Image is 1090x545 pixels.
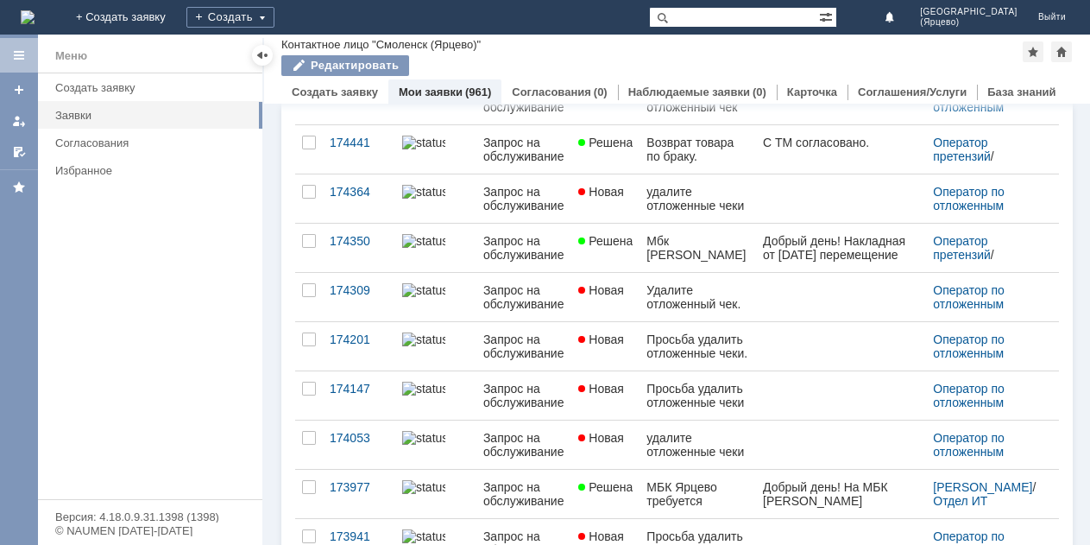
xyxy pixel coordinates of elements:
[933,382,1038,409] div: /
[1023,41,1043,62] div: Добавить в избранное
[933,333,1038,360] div: /
[640,273,756,321] a: Удалите отложенный чек.
[55,164,233,177] div: Избранное
[395,371,476,420] a: statusbar-100 (1).png
[512,86,591,98] a: Согласования
[330,529,388,543] div: 173941
[987,86,1055,98] a: База знаний
[578,431,624,445] span: Новая
[646,185,749,212] div: удалите отложенные чеки
[933,234,991,262] a: Оператор претензий
[571,371,640,420] a: Новая
[5,76,33,104] a: Создать заявку
[571,322,640,371] a: Новая
[640,470,756,518] a: МБК Ярцево требуется заменить картридж.
[476,470,571,518] a: Запрос на обслуживание
[476,322,571,371] a: Запрос на обслуживание
[819,8,836,24] span: Расширенный поиск
[55,511,245,523] div: Версия: 4.18.0.9.31.1398 (1398)
[1051,41,1072,62] div: Сделать домашней страницей
[646,480,749,508] div: МБК Ярцево требуется заменить картридж.
[395,273,476,321] a: statusbar-100 (1).png
[483,234,564,262] div: Запрос на обслуживание
[252,45,273,66] div: Скрыть меню
[48,102,259,129] a: Заявки
[933,86,1008,128] a: Оператор по отложенным чекам
[483,480,564,508] div: Запрос на обслуживание
[395,470,476,518] a: statusbar-100 (1).png
[933,283,1038,311] div: /
[933,480,1032,494] a: [PERSON_NAME]
[571,421,640,469] a: Новая
[330,480,388,494] div: 173977
[55,81,252,94] div: Создать заявку
[640,322,756,371] a: Просьба удалить отложенные чеки.
[402,185,445,199] img: statusbar-100 (1).png
[186,7,274,28] div: Создать
[330,333,388,346] div: 174201
[646,431,749,459] div: удалите отложенные чеки
[5,138,33,166] a: Мои согласования
[571,224,640,272] a: Решена
[402,283,445,297] img: statusbar-100 (1).png
[933,185,1008,226] a: Оператор по отложенным чекам
[578,234,633,248] span: Решена
[402,234,445,248] img: statusbar-100 (1).png
[933,494,987,508] a: Отдел ИТ
[578,480,633,494] span: Решена
[476,421,571,469] a: Запрос на обслуживание
[578,283,624,297] span: Новая
[646,283,749,311] div: Удалите отложенный чек.
[55,136,252,149] div: Согласования
[646,234,749,262] div: Мбк [PERSON_NAME] неправильно принятая позиция товара.
[399,86,463,98] a: Мои заявки
[640,174,756,223] a: удалите отложенные чеки
[483,382,564,409] div: Запрос на обслуживание
[402,136,445,149] img: statusbar-100 (1).png
[646,382,749,409] div: Просьба удалить отложенные чеки
[578,382,624,396] span: Новая
[330,185,388,199] div: 174364
[578,185,624,199] span: Новая
[21,10,35,24] a: Перейти на домашнюю страницу
[395,125,476,174] a: statusbar-100 (1).png
[21,10,35,24] img: logo
[402,333,445,346] img: statusbar-100 (1).png
[628,86,750,98] a: Наблюдаемые заявки
[933,431,1008,472] a: Оператор по отложенным чекам
[395,224,476,272] a: statusbar-100 (1).png
[323,273,395,321] a: 174309
[933,480,1038,508] div: /
[933,382,1008,423] a: Оператор по отложенным чекам
[920,7,1018,17] span: [GEOGRAPHIC_DATA]
[787,86,837,98] a: Карточка
[483,136,564,163] div: Запрос на обслуживание
[323,322,395,371] a: 174201
[640,224,756,272] a: Мбк [PERSON_NAME] неправильно принятая позиция товара.
[640,421,756,469] a: удалите отложенные чеки
[753,86,766,98] div: (0)
[402,431,445,445] img: statusbar-100 (1).png
[281,38,481,51] div: Контактное лицо "Смоленск (Ярцево)"
[640,371,756,420] a: Просьба удалить отложенные чеки
[933,185,1038,212] div: /
[395,174,476,223] a: statusbar-100 (1).png
[920,17,1018,28] span: (Ярцево)
[646,136,749,163] div: Возврат товара по браку.
[48,130,259,156] a: Согласования
[483,431,564,459] div: Запрос на обслуживание
[55,109,252,122] div: Заявки
[48,74,259,101] a: Создать заявку
[483,185,564,212] div: Запрос на обслуживание
[55,525,245,536] div: © NAUMEN [DATE]-[DATE]
[323,421,395,469] a: 174053
[330,382,388,396] div: 174147
[933,136,991,163] a: Оператор претензий
[571,470,640,518] a: Решена
[578,529,624,543] span: Новая
[476,125,571,174] a: Запрос на обслуживание
[323,470,395,518] a: 173977
[465,86,491,98] div: (961)
[578,136,633,149] span: Решена
[402,529,445,543] img: statusbar-100 (1).png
